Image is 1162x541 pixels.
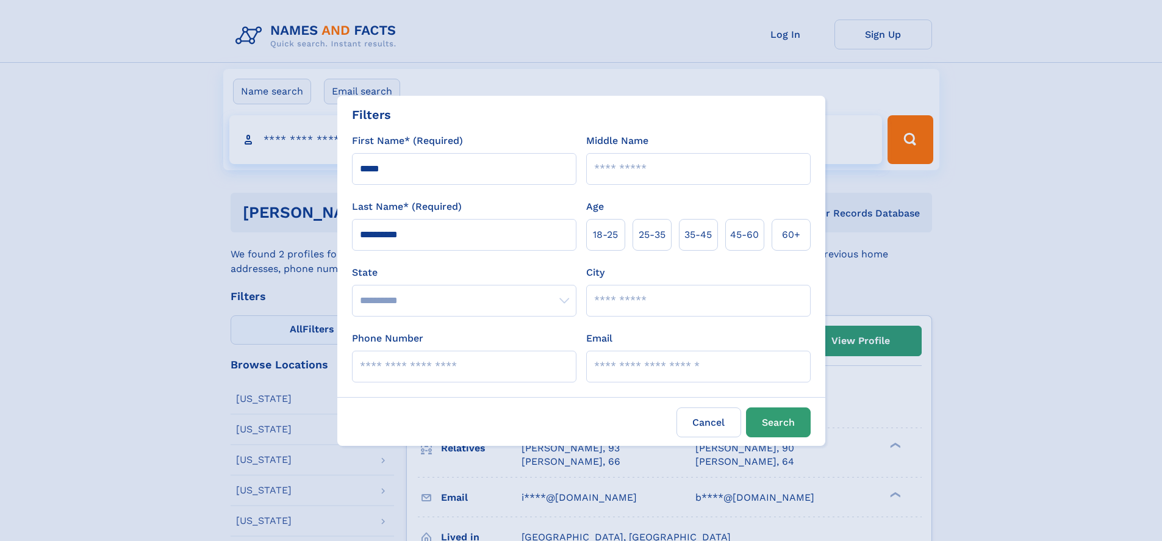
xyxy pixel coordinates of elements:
label: Last Name* (Required) [352,199,462,214]
label: Phone Number [352,331,423,346]
div: Filters [352,106,391,124]
span: 25‑35 [639,228,665,242]
span: 45‑60 [730,228,759,242]
label: Middle Name [586,134,648,148]
span: 18‑25 [593,228,618,242]
label: First Name* (Required) [352,134,463,148]
span: 35‑45 [684,228,712,242]
label: Email [586,331,612,346]
button: Search [746,407,811,437]
span: 60+ [782,228,800,242]
label: Age [586,199,604,214]
label: State [352,265,576,280]
label: Cancel [676,407,741,437]
label: City [586,265,604,280]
